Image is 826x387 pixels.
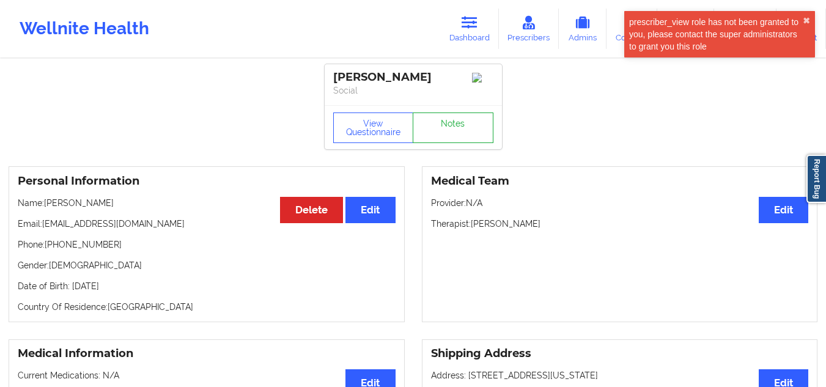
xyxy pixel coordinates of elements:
[345,197,395,223] button: Edit
[18,369,396,381] p: Current Medications: N/A
[431,347,809,361] h3: Shipping Address
[759,197,808,223] button: Edit
[18,347,396,361] h3: Medical Information
[18,259,396,271] p: Gender: [DEMOGRAPHIC_DATA]
[431,369,809,381] p: Address: [STREET_ADDRESS][US_STATE]
[440,9,499,49] a: Dashboard
[499,9,559,49] a: Prescribers
[333,70,493,84] div: [PERSON_NAME]
[18,197,396,209] p: Name: [PERSON_NAME]
[806,155,826,203] a: Report Bug
[431,197,809,209] p: Provider: N/A
[18,238,396,251] p: Phone: [PHONE_NUMBER]
[431,174,809,188] h3: Medical Team
[607,9,657,49] a: Coaches
[280,197,343,223] button: Delete
[629,16,803,53] div: prescriber_view role has not been granted to you, please contact the super administrators to gran...
[18,280,396,292] p: Date of Birth: [DATE]
[803,16,810,26] button: close
[18,174,396,188] h3: Personal Information
[333,84,493,97] p: Social
[413,112,493,143] a: Notes
[333,112,414,143] button: View Questionnaire
[431,218,809,230] p: Therapist: [PERSON_NAME]
[18,301,396,313] p: Country Of Residence: [GEOGRAPHIC_DATA]
[559,9,607,49] a: Admins
[472,73,493,83] img: Image%2Fplaceholer-image.png
[18,218,396,230] p: Email: [EMAIL_ADDRESS][DOMAIN_NAME]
